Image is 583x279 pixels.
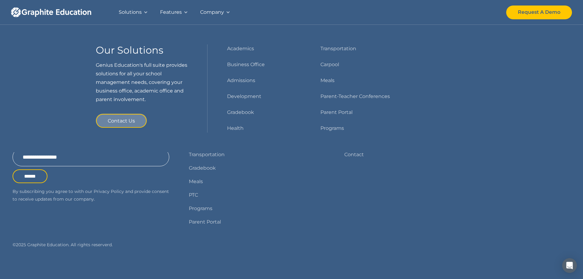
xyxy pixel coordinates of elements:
a: Business Office [227,60,265,69]
div: Contact Us [108,117,135,125]
div: Open Intercom Messenger [562,258,577,273]
a: Admissions [227,76,255,85]
form: Email Form [13,148,169,183]
a: Carpool [320,60,339,69]
a: Parent Portal [189,218,221,226]
div: Solutions [119,8,142,17]
a: Request A Demo [506,6,572,19]
a: Meals [189,177,203,186]
a: Parent-Teacher Conferences [320,92,390,101]
a: Academics [227,44,254,53]
a: PTC [189,191,198,199]
a: Parent Portal [320,108,353,117]
h3: Our Solutions [96,44,163,56]
a: Meals [320,76,334,85]
a: Health [227,124,244,133]
a: Programs [320,124,344,133]
a: Transportation [320,44,356,53]
a: Gradebook [189,164,216,172]
a: Contact Us [96,114,147,127]
p: Genius Education's full suite provides solutions for all your school management needs, covering y... [96,61,188,104]
a: Development [227,92,261,101]
div: © 2025 Graphite Education. All rights reserverd. [13,241,169,249]
div: Company [200,8,224,17]
a: Contact [344,150,364,159]
a: Transportation [189,150,225,159]
div: Request A Demo [518,8,560,17]
div: Features [160,8,182,17]
p: By subscribing you agree to with our Privacy Policy and provide consent to receive updates from o... [13,188,169,203]
a: Gradebook [227,108,254,117]
a: Programs [189,204,212,213]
